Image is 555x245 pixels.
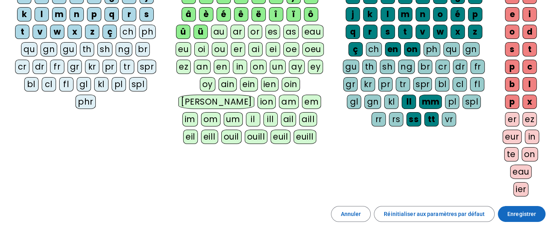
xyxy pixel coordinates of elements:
[120,60,134,74] div: tr
[346,25,360,39] div: q
[331,206,371,222] button: Annuler
[435,77,449,91] div: bl
[505,60,519,74] div: p
[443,42,460,56] div: qu
[230,25,245,39] div: ar
[97,42,112,56] div: sh
[200,77,215,91] div: oy
[129,77,147,91] div: spl
[183,130,198,144] div: eil
[504,147,518,161] div: te
[286,7,301,21] div: ï
[68,25,82,39] div: x
[250,60,267,74] div: on
[302,95,321,109] div: em
[85,60,99,74] div: kr
[505,95,519,109] div: p
[522,112,537,126] div: ez
[33,60,47,74] div: dr
[41,42,57,56] div: gn
[522,7,537,21] div: i
[112,77,126,91] div: pl
[199,7,213,21] div: è
[176,42,191,56] div: eu
[463,42,480,56] div: gn
[381,7,395,21] div: l
[470,77,484,91] div: fl
[507,209,536,219] span: Enregistrer
[70,7,84,21] div: n
[194,60,211,74] div: an
[60,42,77,56] div: gu
[270,60,286,74] div: un
[378,77,393,91] div: pr
[522,77,537,91] div: l
[505,25,519,39] div: o
[498,206,545,222] button: Enregistrer
[451,7,465,21] div: é
[15,25,29,39] div: t
[424,112,439,126] div: tt
[398,7,412,21] div: m
[224,112,243,126] div: um
[50,60,64,74] div: fr
[104,7,119,21] div: q
[33,25,47,39] div: v
[299,112,317,126] div: aill
[416,25,430,39] div: v
[282,77,300,91] div: oin
[283,25,299,39] div: as
[245,130,267,144] div: ouill
[271,130,290,144] div: euil
[24,77,39,91] div: bl
[59,77,73,91] div: fl
[505,42,519,56] div: s
[374,206,495,222] button: Réinitialiser aux paramètres par défaut
[102,60,117,74] div: pr
[217,7,231,21] div: é
[211,25,227,39] div: au
[231,42,245,56] div: er
[398,25,412,39] div: t
[178,95,254,109] div: [PERSON_NAME]
[525,130,539,144] div: in
[522,42,537,56] div: t
[233,60,247,74] div: in
[212,42,228,56] div: ou
[182,7,196,21] div: â
[433,25,447,39] div: w
[269,7,283,21] div: î
[505,112,519,126] div: er
[176,25,190,39] div: û
[398,60,415,74] div: ng
[402,95,416,109] div: ll
[468,25,482,39] div: z
[522,95,537,109] div: x
[366,42,382,56] div: ch
[302,25,324,39] div: eau
[308,60,323,74] div: ey
[265,25,280,39] div: es
[266,42,280,56] div: ei
[413,77,432,91] div: spr
[348,42,363,56] div: ç
[50,25,64,39] div: w
[522,60,537,74] div: c
[418,60,432,74] div: br
[384,95,398,109] div: kl
[193,25,208,39] div: ü
[15,60,29,74] div: cr
[462,95,481,109] div: spl
[343,77,358,91] div: gr
[470,60,485,74] div: fr
[364,95,381,109] div: gn
[139,25,156,39] div: ph
[453,77,467,91] div: cl
[451,25,465,39] div: x
[221,130,242,144] div: ouil
[389,112,403,126] div: rs
[347,95,361,109] div: gl
[424,42,440,56] div: ph
[522,147,538,161] div: on
[35,7,49,21] div: l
